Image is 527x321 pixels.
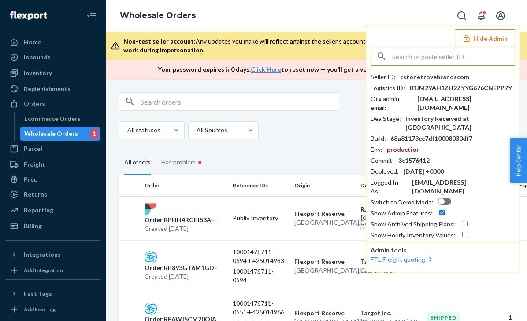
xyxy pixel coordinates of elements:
button: Fast Tags [5,287,100,301]
p: 10001478711-0594 [233,267,287,285]
div: DealStage : [371,114,401,123]
button: Close Navigation [83,7,100,25]
div: Deployed : [371,167,399,176]
button: Hide Admin [455,29,515,47]
p: Flexport Reserve [294,309,353,317]
div: Switch to Demo Mode : [371,198,434,207]
div: 1 [91,129,98,138]
div: Has problem [161,150,204,175]
div: Fast Tags [24,289,52,298]
a: Prep [5,172,100,186]
div: Integrations [24,250,61,259]
div: production [387,145,420,154]
p: Target Inc. [360,257,419,266]
button: Integrations [5,248,100,262]
div: Home [24,38,41,47]
img: sps-commerce logo [145,251,157,263]
p: 10001478711-0551-E425014966 [233,299,287,317]
ol: breadcrumbs [113,3,203,29]
th: Destination [357,175,423,196]
a: Wholesale Orders1 [20,127,101,141]
a: Parcel [5,142,100,156]
p: [GEOGRAPHIC_DATA] , CA [294,266,353,275]
div: Wholesale Orders [24,129,78,138]
div: Freight [24,160,45,169]
div: Billing [24,222,42,230]
a: Returns [5,187,100,201]
a: Inbounds [5,50,100,64]
a: Add Integration [5,265,100,276]
img: sps-commerce logo [145,303,157,315]
div: Build : [371,134,386,143]
div: 68a81173cc7df10008030df7 [390,134,472,143]
div: Parcel [24,144,42,153]
div: Org admin email : [371,95,413,112]
div: Logged In As : [371,178,408,196]
div: [DATE] +0000 [403,167,444,176]
div: Any updates you make will reflect against the seller's account. [123,37,513,55]
a: Reporting [5,203,100,217]
a: Inventory [5,66,100,80]
button: Help Center [510,138,527,183]
div: Add Fast Tag [24,306,56,313]
p: Publix Inventory [233,214,287,223]
div: Show Archived Shipping Plans : [371,220,455,229]
div: Logistics ID : [371,84,405,92]
th: Order [141,175,229,196]
div: Env : [371,145,382,154]
div: • [196,157,204,168]
input: Search or paste seller ID [392,47,515,65]
div: Add Integration [24,266,63,274]
p: [GEOGRAPHIC_DATA] , CA [294,218,353,227]
a: Freight [5,157,100,171]
div: Inventory [24,69,52,77]
img: flexport logo [145,203,157,215]
div: Show Admin Features : [371,209,433,218]
div: Show Hourly Inventory Values : [371,231,456,240]
div: All orders [124,151,151,175]
a: Replenishments [5,82,100,96]
div: Orders [24,99,45,108]
div: Inventory Received at [GEOGRAPHIC_DATA] [405,114,515,132]
a: Add Fast Tag [5,304,100,315]
a: Orders [5,97,100,111]
div: Reporting [24,206,53,215]
span: Non-test seller account: [123,37,196,45]
div: 3c1576412 [398,156,430,165]
button: Open notifications [472,7,490,25]
input: Search orders [141,93,339,110]
p: Flexport Reserve [294,209,353,218]
div: [EMAIL_ADDRESS][DOMAIN_NAME] [412,178,515,196]
p: Created [DATE] [145,272,218,281]
p: 10001478711-0594-E425014983 [233,248,287,265]
div: cstonetrovebrandscom [400,73,469,81]
p: Created [DATE] [145,224,216,233]
div: Returns [24,190,47,199]
img: Flexport logo [10,11,47,20]
a: Wholesale Orders [120,11,196,20]
th: Origin [291,175,357,196]
p: Admin tools [371,246,515,255]
a: Billing [5,219,100,233]
a: Ecommerce Orders [20,112,101,126]
button: Open Search Box [453,7,471,25]
p: Flexport Reserve [294,257,353,266]
div: Replenishments [24,84,71,93]
button: Open account menu [492,7,509,25]
p: Target Inc. [360,309,419,317]
div: Seller ID : [371,73,396,81]
div: Inbounds [24,53,51,62]
p: Order RP893GT6M1GDF [145,263,218,272]
a: Click Here [251,66,281,73]
div: Commit : [371,156,394,165]
th: Reference IDs [229,175,291,196]
p: [GEOGRAPHIC_DATA] , IL [360,223,419,231]
input: All statuses [126,126,127,135]
div: Prep [24,175,37,184]
div: 01JM2YAH1ZH2ZYYG676CNEPP7Y [409,84,512,92]
div: [EMAIL_ADDRESS][DOMAIN_NAME] [417,95,515,112]
p: LUGOFF , SC [360,266,419,275]
p: Order RPHH4RGFJ53AH [145,215,216,224]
